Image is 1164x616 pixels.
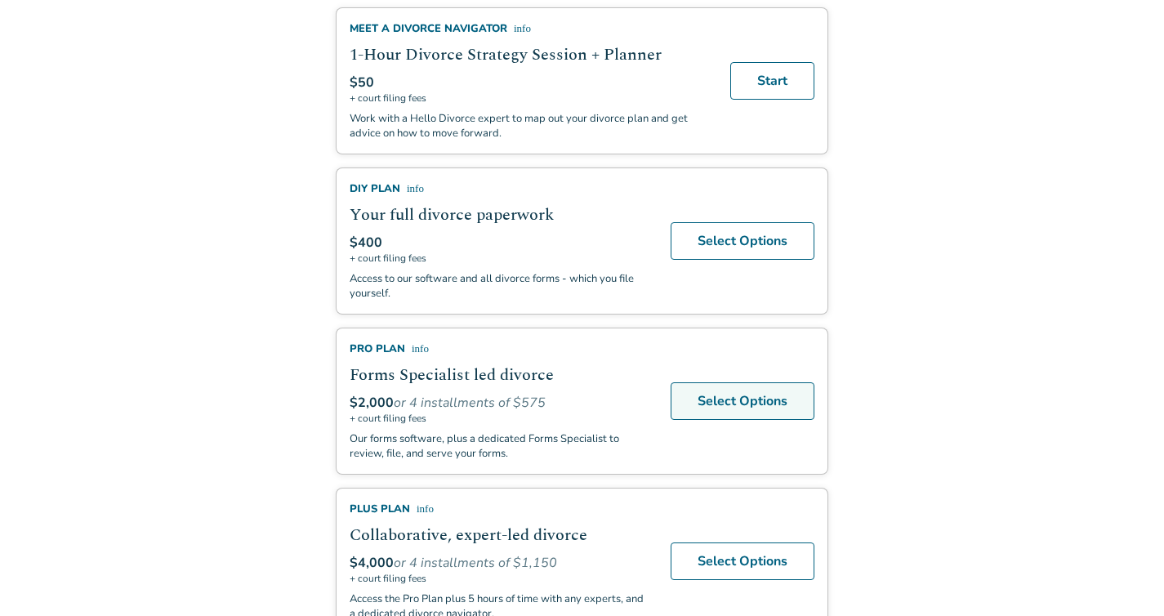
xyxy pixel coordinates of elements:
p: Our forms software, plus a dedicated Forms Specialist to review, file, and serve your forms. [350,431,651,461]
span: $400 [350,234,382,252]
a: Start [730,62,814,100]
div: Plus Plan [350,502,651,516]
a: Select Options [671,222,814,260]
iframe: Chat Widget [1082,538,1164,616]
h2: Forms Specialist led divorce [350,363,651,387]
span: info [514,23,531,33]
span: + court filing fees [350,412,651,425]
div: Meet a divorce navigator [350,21,711,36]
span: info [412,343,429,354]
p: Access to our software and all divorce forms - which you file yourself. [350,271,651,301]
h2: Your full divorce paperwork [350,203,651,227]
span: $4,000 [350,554,394,572]
span: info [407,183,424,194]
div: or 4 installments of $575 [350,394,651,412]
span: + court filing fees [350,572,651,585]
span: info [417,503,434,514]
span: $2,000 [350,394,394,412]
span: + court filing fees [350,252,651,265]
div: or 4 installments of $1,150 [350,554,651,572]
p: Work with a Hello Divorce expert to map out your divorce plan and get advice on how to move forward. [350,111,711,141]
a: Select Options [671,382,814,420]
div: DIY Plan [350,181,651,196]
span: $50 [350,74,374,92]
div: Pro Plan [350,341,651,356]
h2: 1-Hour Divorce Strategy Session + Planner [350,42,711,67]
h2: Collaborative, expert-led divorce [350,523,651,547]
span: + court filing fees [350,92,711,105]
a: Select Options [671,542,814,580]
